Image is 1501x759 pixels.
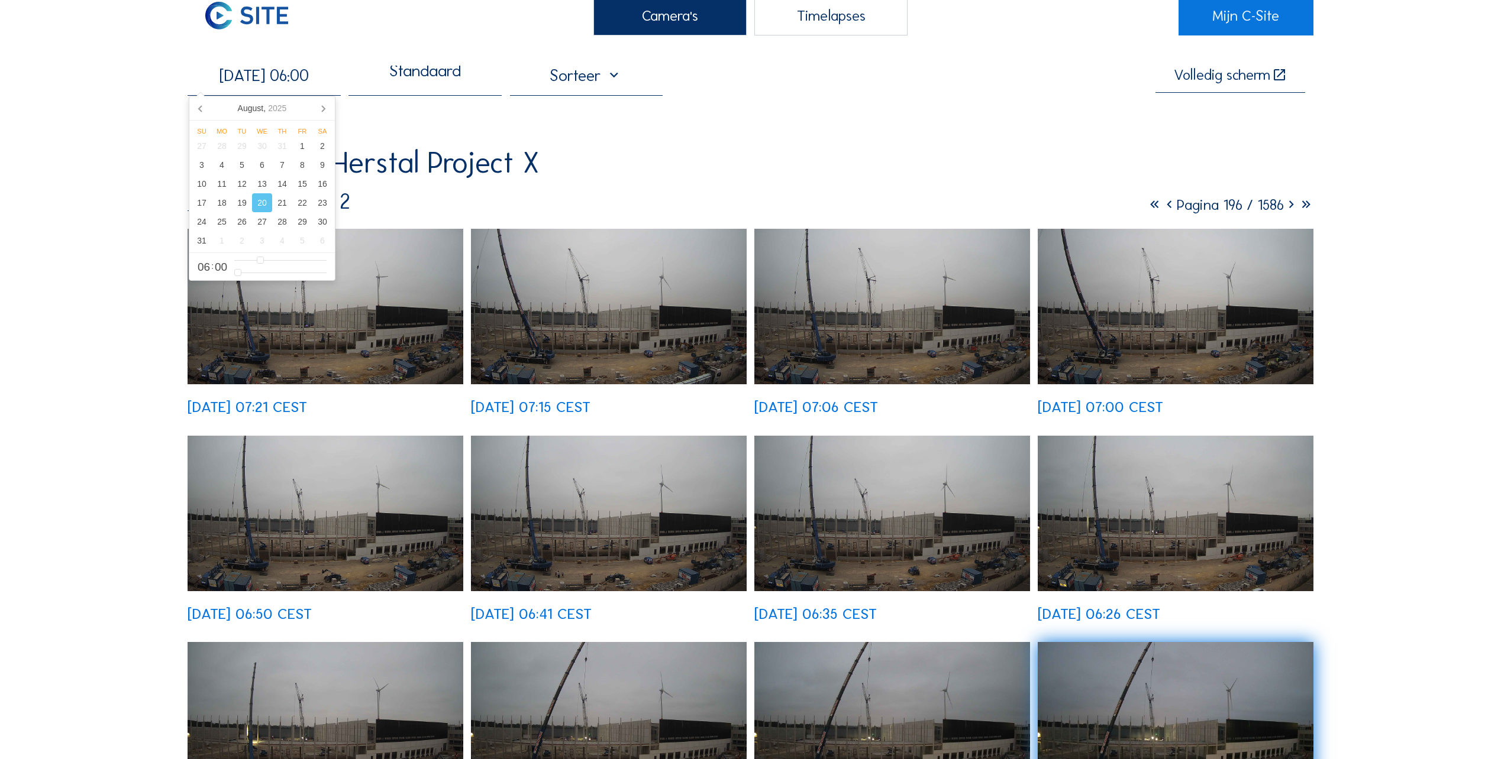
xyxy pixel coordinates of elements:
div: 27 [192,137,212,155]
div: 28 [272,212,292,231]
div: 14 [272,174,292,193]
div: 11 [212,174,232,193]
div: 23 [312,193,333,212]
img: image_52671901 [754,229,1030,384]
div: 21 [272,193,292,212]
div: Tu [232,128,252,135]
div: 27 [252,212,272,231]
div: 29 [232,137,252,155]
img: image_52671649 [1038,229,1313,384]
div: [DATE] 07:06 CEST [754,400,878,414]
div: Mo [212,128,232,135]
div: 15 [292,174,312,193]
div: Standaard [389,66,461,92]
div: 22 [292,193,312,212]
div: 12 [232,174,252,193]
div: We [252,128,272,135]
div: 2 [232,231,252,250]
div: 1 [212,231,232,250]
div: [DATE] 07:21 CEST [188,400,307,414]
div: 25 [212,212,232,231]
div: [DATE] 06:35 CEST [754,606,877,621]
i: 2025 [268,103,286,113]
div: 7 [272,155,292,174]
img: image_52670942 [754,436,1030,591]
img: image_52671337 [188,436,463,591]
div: 31 [192,231,212,250]
div: 20 [252,193,272,212]
div: Fr [292,128,312,135]
div: 3 [192,155,212,174]
div: 24 [192,212,212,231]
span: 06 [198,261,210,273]
div: Sa [312,128,333,135]
div: [DATE] 06:26 CEST [1038,606,1160,621]
span: : [211,262,214,270]
div: August, [233,99,292,118]
div: [DATE] 07:00 CEST [1038,400,1163,414]
div: Camera 2 [188,192,350,212]
img: image_52672028 [471,229,747,384]
div: 2 [312,137,333,155]
div: 10 [192,174,212,193]
span: Pagina 196 / 1586 [1177,196,1284,214]
div: 28 [212,137,232,155]
div: Th [272,128,292,135]
div: Standaard [348,66,502,95]
div: 5 [232,155,252,174]
div: 8 [292,155,312,174]
div: 30 [252,137,272,155]
div: 31 [272,137,292,155]
div: [DATE] 06:41 CEST [471,606,592,621]
div: 1 [292,137,312,155]
input: Zoek op datum 󰅀 [188,66,341,85]
img: image_52671217 [471,436,747,591]
div: 16 [312,174,333,193]
div: 18 [212,193,232,212]
div: 29 [292,212,312,231]
div: 26 [232,212,252,231]
div: 13 [252,174,272,193]
div: 4 [212,155,232,174]
div: Su [192,128,212,135]
div: 4 [272,231,292,250]
div: 30 [312,212,333,231]
div: 5 [292,231,312,250]
img: image_52672318 [188,229,463,384]
div: Intervest / Herstal Project X [188,148,539,177]
div: 9 [312,155,333,174]
div: Volledig scherm [1174,67,1270,83]
div: [DATE] 07:15 CEST [471,400,590,414]
span: 00 [215,261,227,273]
div: 19 [232,193,252,212]
img: image_52670750 [1038,436,1313,591]
div: 6 [252,155,272,174]
div: 6 [312,231,333,250]
div: [DATE] 06:50 CEST [188,606,312,621]
div: 3 [252,231,272,250]
div: 17 [192,193,212,212]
